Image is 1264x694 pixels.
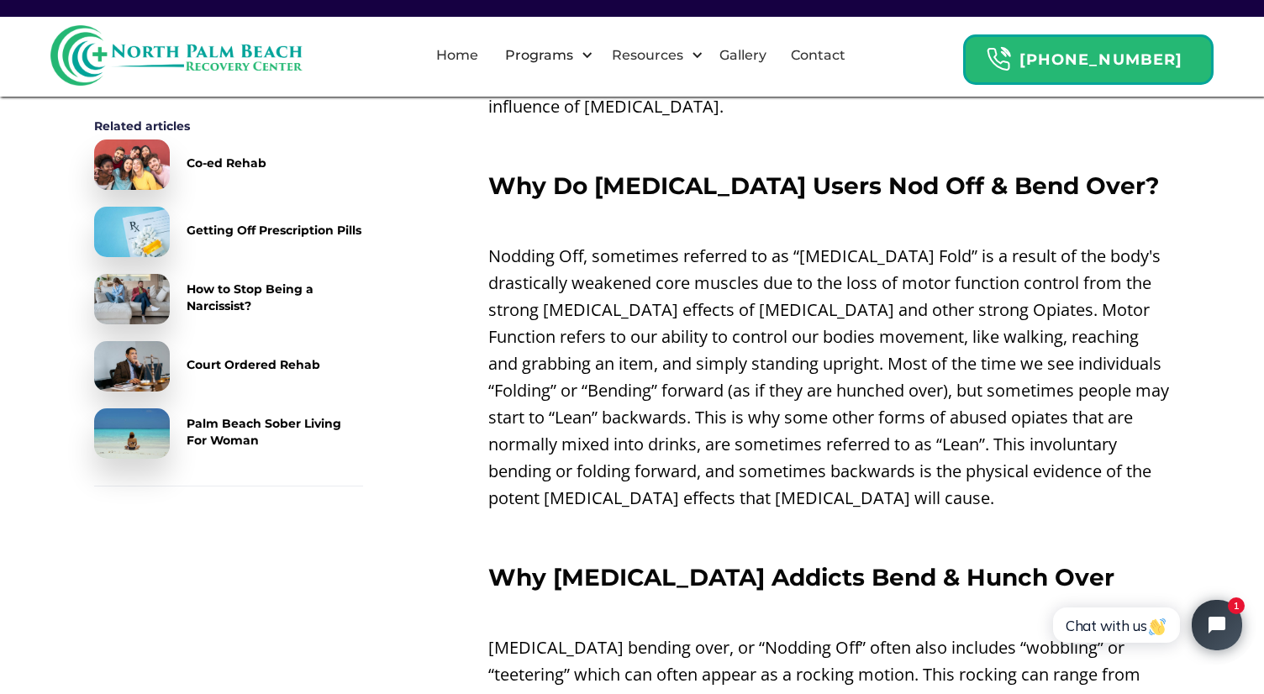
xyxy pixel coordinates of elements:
p: ‍ [488,208,1170,234]
a: Getting Off Prescription Pills [94,207,363,257]
div: Palm Beach Sober Living For Woman [187,415,363,449]
strong: Why Do [MEDICAL_DATA] Users Nod Off & Bend Over? [488,171,1159,200]
div: Programs [491,29,598,82]
div: Getting Off Prescription Pills [187,222,361,239]
a: Palm Beach Sober Living For Woman [94,408,363,459]
strong: [PHONE_NUMBER] [1019,50,1182,69]
a: Co-ed Rehab [94,139,363,190]
p: ‍ [488,599,1170,626]
div: Resources [608,45,687,66]
p: ‍ [488,129,1170,155]
div: Co-ed Rehab [187,155,266,171]
p: Nodding Off, sometimes referred to as “[MEDICAL_DATA] Fold” is a result of the body's drastically... [488,243,1170,512]
a: Contact [781,29,856,82]
a: How to Stop Being a Narcissist? [94,274,363,324]
a: Court Ordered Rehab [94,341,363,392]
img: Header Calendar Icons [986,46,1011,72]
div: Programs [501,45,577,66]
a: Home [426,29,488,82]
div: Resources [598,29,708,82]
div: How to Stop Being a Narcissist? [187,281,363,314]
strong: Why [MEDICAL_DATA] Addicts Bend & Hunch Over [488,563,1114,591]
a: Gallery [709,29,777,82]
div: Related articles [94,118,363,134]
a: Header Calendar Icons[PHONE_NUMBER] [963,26,1214,85]
div: Court Ordered Rehab [187,356,320,373]
p: ‍ [488,520,1170,547]
iframe: Tidio Chat [1035,586,1256,665]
